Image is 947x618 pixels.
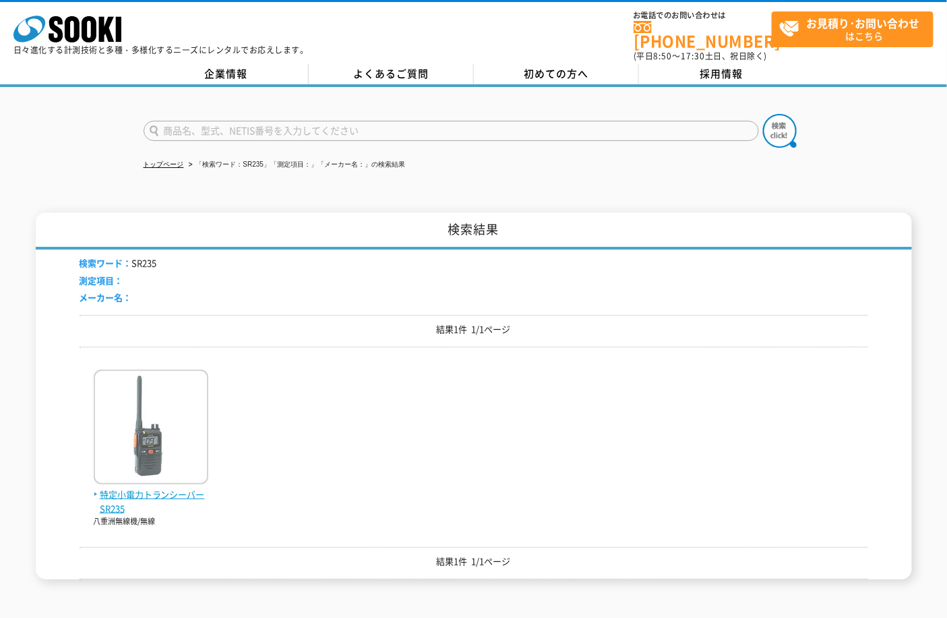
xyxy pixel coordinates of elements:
input: 商品名、型式、NETIS番号を入力してください [144,121,759,141]
a: お見積り･お問い合わせはこちら [772,11,934,47]
li: 「検索ワード：SR235」「測定項目：」「メーカー名：」の検索結果 [186,158,406,172]
a: 初めての方へ [474,64,639,84]
span: メーカー名： [80,291,132,304]
img: btn_search.png [763,114,797,148]
strong: お見積り･お問い合わせ [807,15,920,31]
a: [PHONE_NUMBER] [634,21,772,49]
a: 採用情報 [639,64,804,84]
span: 測定項目： [80,274,123,287]
li: SR235 [80,256,157,271]
a: トップページ [144,161,184,168]
h1: 検索結果 [36,213,912,250]
span: (平日 ～ 土日、祝日除く) [634,50,767,62]
span: 検索ワード： [80,256,132,269]
p: 日々進化する計測技術と多種・多様化するニーズにレンタルでお応えします。 [13,46,309,54]
a: 特定小電力トランシーバー SR235 [94,474,208,515]
span: 初めての方へ [524,66,588,81]
span: お電話でのお問い合わせは [634,11,772,20]
span: 8:50 [654,50,673,62]
span: はこちら [779,12,933,46]
span: 特定小電力トランシーバー SR235 [94,488,208,516]
img: SR235 [94,370,208,488]
p: 八重洲無線機/無線 [94,516,208,528]
a: 企業情報 [144,64,309,84]
a: よくあるご質問 [309,64,474,84]
p: 結果1件 1/1ページ [80,322,868,337]
span: 17:30 [681,50,705,62]
p: 結果1件 1/1ページ [80,555,868,569]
